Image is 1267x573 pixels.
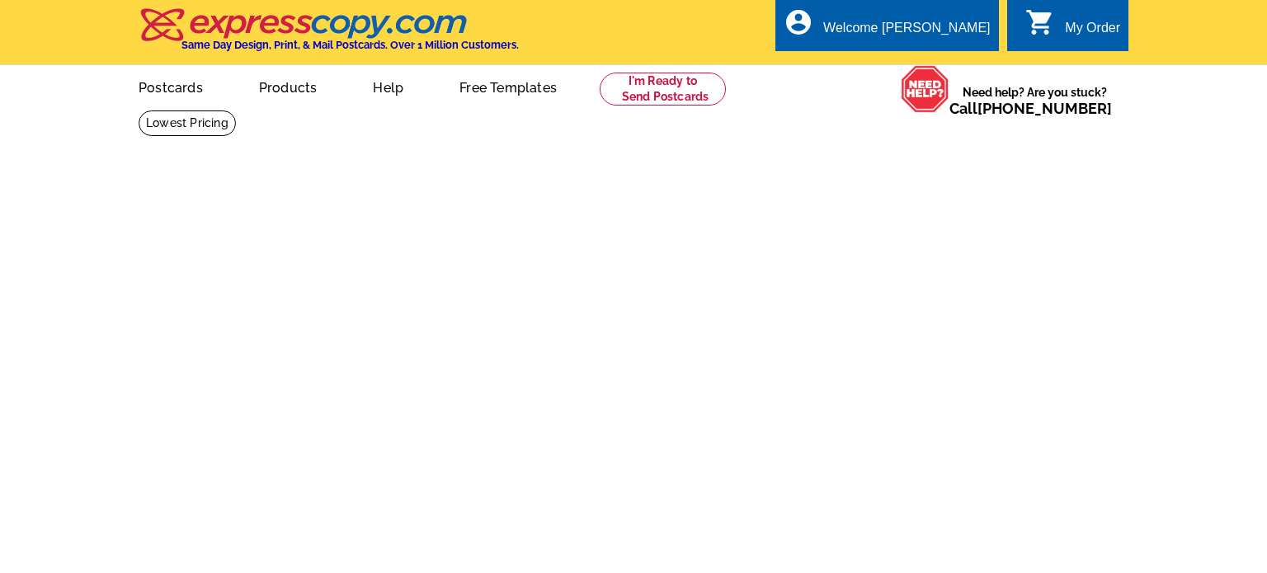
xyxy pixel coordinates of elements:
[823,21,990,44] div: Welcome [PERSON_NAME]
[901,65,949,113] img: help
[949,84,1120,117] span: Need help? Are you stuck?
[1025,18,1120,39] a: shopping_cart My Order
[784,7,813,37] i: account_circle
[112,67,229,106] a: Postcards
[1065,21,1120,44] div: My Order
[433,67,583,106] a: Free Templates
[346,67,430,106] a: Help
[181,39,519,51] h4: Same Day Design, Print, & Mail Postcards. Over 1 Million Customers.
[977,100,1112,117] a: [PHONE_NUMBER]
[1025,7,1055,37] i: shopping_cart
[139,20,519,51] a: Same Day Design, Print, & Mail Postcards. Over 1 Million Customers.
[233,67,344,106] a: Products
[949,100,1112,117] span: Call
